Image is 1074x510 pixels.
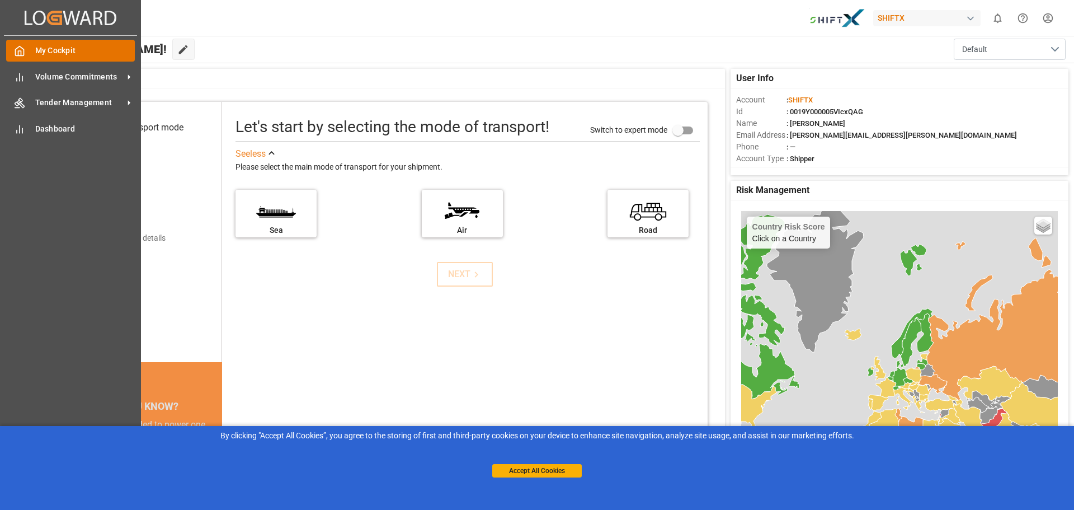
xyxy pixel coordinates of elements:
[736,106,786,118] span: Id
[873,7,985,29] button: SHIFTX
[427,224,497,236] div: Air
[985,6,1010,31] button: show 0 new notifications
[788,96,813,104] span: SHIFTX
[786,155,814,163] span: : Shipper
[60,395,222,418] div: DID YOU KNOW?
[1034,217,1052,235] a: Layers
[613,224,683,236] div: Road
[235,115,549,139] div: Let's start by selecting the mode of transport!
[809,8,865,28] img: Bildschirmfoto%202024-11-13%20um%2009.31.44.png_1731487080.png
[736,184,809,197] span: Risk Management
[1010,6,1035,31] button: Help Center
[736,141,786,153] span: Phone
[962,44,987,55] span: Default
[6,118,135,139] a: Dashboard
[873,10,981,26] div: SHIFTX
[448,268,482,281] div: NEXT
[235,161,700,174] div: Please select the main mode of transport for your shipment.
[437,262,493,287] button: NEXT
[954,39,1066,60] button: open menu
[6,40,135,62] a: My Cockpit
[74,418,209,499] div: The energy needed to power one large container ship across the ocean in a single day is the same ...
[786,107,863,116] span: : 0019Y000005VIcxQAG
[736,72,774,85] span: User Info
[786,96,813,104] span: :
[736,118,786,129] span: Name
[752,222,825,243] div: Click on a Country
[786,131,1017,139] span: : [PERSON_NAME][EMAIL_ADDRESS][PERSON_NAME][DOMAIN_NAME]
[35,123,135,135] span: Dashboard
[241,224,311,236] div: Sea
[736,129,786,141] span: Email Address
[786,143,795,151] span: : —
[736,94,786,106] span: Account
[35,45,135,57] span: My Cockpit
[35,71,124,83] span: Volume Commitments
[752,222,825,231] h4: Country Risk Score
[786,119,845,128] span: : [PERSON_NAME]
[736,153,786,165] span: Account Type
[46,39,167,60] span: Hello [PERSON_NAME]!
[8,430,1066,442] div: By clicking "Accept All Cookies”, you agree to the storing of first and third-party cookies on yo...
[590,125,667,134] span: Switch to expert mode
[492,464,582,478] button: Accept All Cookies
[35,97,124,109] span: Tender Management
[235,147,266,161] div: See less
